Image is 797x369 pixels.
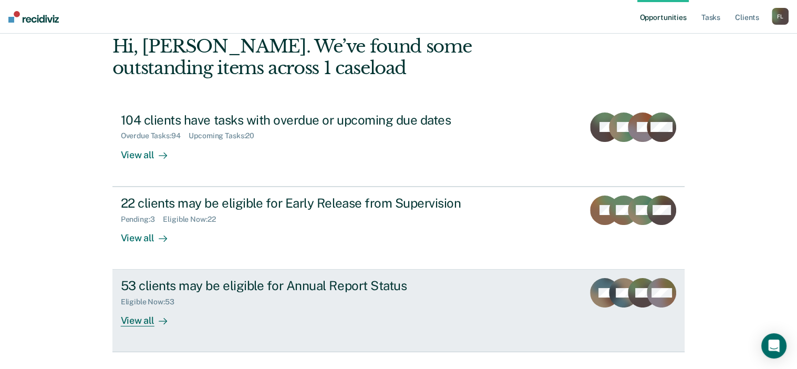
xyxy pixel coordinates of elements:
[112,104,685,187] a: 104 clients have tasks with overdue or upcoming due datesOverdue Tasks:94Upcoming Tasks:20View all
[772,8,789,25] div: F L
[121,223,180,244] div: View all
[121,278,490,293] div: 53 clients may be eligible for Annual Report Status
[121,140,180,161] div: View all
[163,215,224,224] div: Eligible Now : 22
[189,131,263,140] div: Upcoming Tasks : 20
[112,187,685,270] a: 22 clients may be eligible for Early Release from SupervisionPending:3Eligible Now:22View all
[772,8,789,25] button: FL
[112,36,571,79] div: Hi, [PERSON_NAME]. We’ve found some outstanding items across 1 caseload
[121,196,490,211] div: 22 clients may be eligible for Early Release from Supervision
[761,333,786,358] div: Open Intercom Messenger
[112,270,685,352] a: 53 clients may be eligible for Annual Report StatusEligible Now:53View all
[121,112,490,128] div: 104 clients have tasks with overdue or upcoming due dates
[121,298,183,306] div: Eligible Now : 53
[121,306,180,327] div: View all
[121,215,163,224] div: Pending : 3
[8,11,59,23] img: Recidiviz
[121,131,189,140] div: Overdue Tasks : 94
